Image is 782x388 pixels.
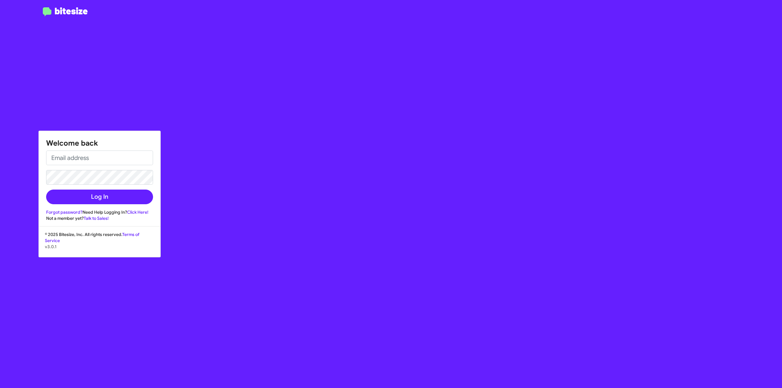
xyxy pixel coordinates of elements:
div: Not a member yet? [46,215,153,221]
div: Need Help Logging In? [46,209,153,215]
a: Forgot password? [46,209,82,215]
h1: Welcome back [46,138,153,148]
a: Click Here! [127,209,148,215]
p: v3.0.1 [45,244,154,250]
input: Email address [46,150,153,165]
a: Talk to Sales! [84,216,109,221]
button: Log In [46,190,153,204]
div: © 2025 Bitesize, Inc. All rights reserved. [39,231,160,257]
